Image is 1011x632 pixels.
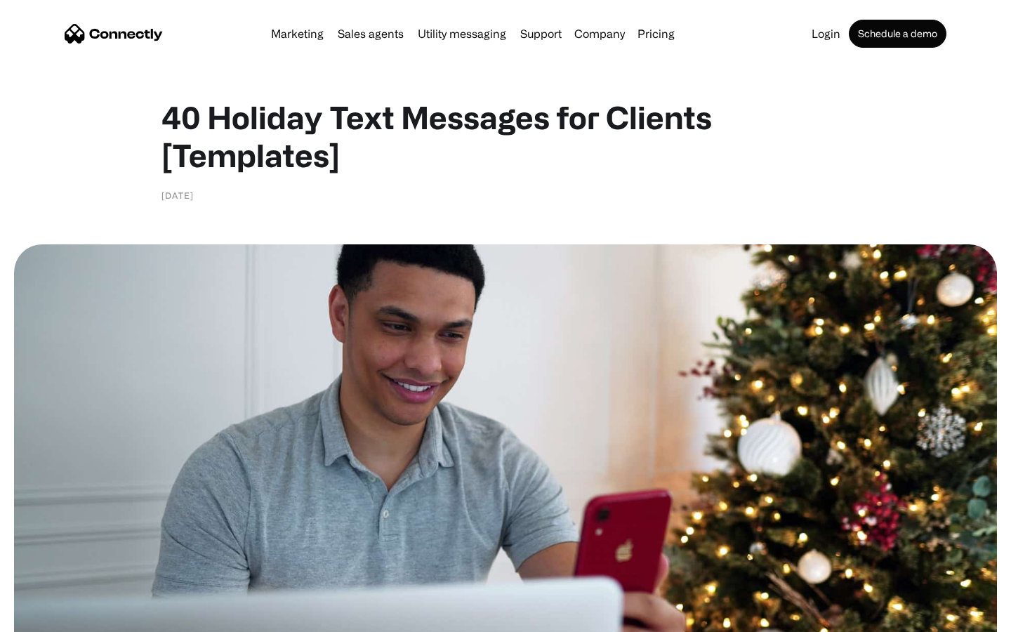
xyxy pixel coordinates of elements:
a: Utility messaging [412,28,512,39]
aside: Language selected: English [14,607,84,627]
ul: Language list [28,607,84,627]
a: Sales agents [332,28,409,39]
div: Company [570,24,629,44]
a: Pricing [632,28,680,39]
a: Marketing [265,28,329,39]
a: Login [806,28,846,39]
a: Schedule a demo [849,20,946,48]
h1: 40 Holiday Text Messages for Clients [Templates] [161,98,850,174]
div: Company [574,24,625,44]
a: Support [515,28,567,39]
a: home [65,23,163,44]
div: [DATE] [161,188,194,202]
